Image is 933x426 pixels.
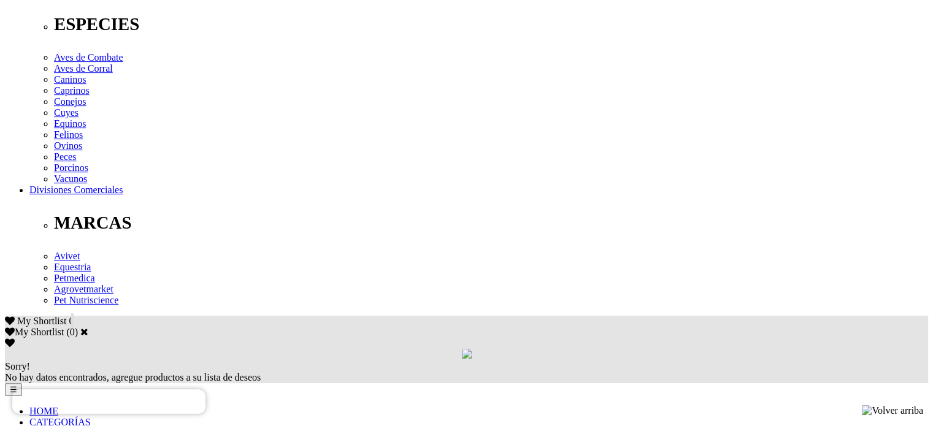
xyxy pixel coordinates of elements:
img: Volver arriba [862,405,923,416]
iframe: Brevo live chat [12,389,205,414]
a: Avivet [54,251,80,261]
img: loading.gif [462,349,472,359]
a: Caninos [54,74,86,85]
a: Vacunos [54,173,87,184]
a: Ovinos [54,140,82,151]
a: Peces [54,151,76,162]
a: Divisiones Comerciales [29,184,123,195]
p: MARCAS [54,213,928,233]
span: 0 [69,316,74,326]
a: Aves de Corral [54,63,113,74]
label: My Shortlist [5,327,64,337]
a: Equinos [54,118,86,129]
a: Pet Nutriscience [54,295,118,305]
a: Agrovetmarket [54,284,113,294]
div: No hay datos encontrados, agregue productos a su lista de deseos [5,361,928,383]
span: ( ) [66,327,78,337]
button: ☰ [5,383,22,396]
a: Conejos [54,96,86,107]
p: ESPECIES [54,14,928,34]
a: Porcinos [54,162,88,173]
span: Sorry! [5,361,30,371]
a: Petmedica [54,273,95,283]
a: Cerrar [80,327,88,337]
label: 0 [70,327,75,337]
a: Caprinos [54,85,90,96]
a: Felinos [54,129,83,140]
a: Cuyes [54,107,79,118]
span: My Shortlist [17,316,66,326]
a: Aves de Combate [54,52,123,63]
a: Equestria [54,262,91,272]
